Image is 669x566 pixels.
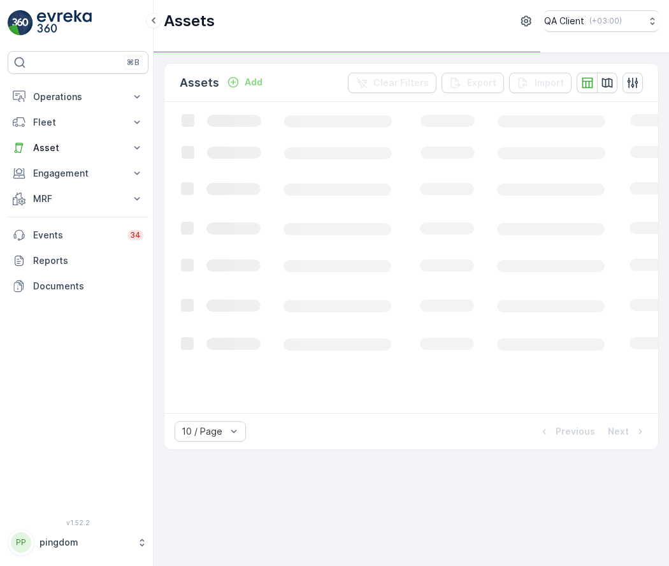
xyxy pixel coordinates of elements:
[442,73,504,93] button: Export
[8,529,148,556] button: PPpingdom
[245,76,263,89] p: Add
[11,532,31,553] div: PP
[509,73,572,93] button: Import
[33,192,123,205] p: MRF
[536,424,596,439] button: Previous
[8,222,148,248] a: Events34
[373,76,429,89] p: Clear Filters
[8,273,148,299] a: Documents
[33,280,143,293] p: Documents
[348,73,436,93] button: Clear Filters
[33,141,123,154] p: Asset
[33,91,123,103] p: Operations
[222,75,268,90] button: Add
[8,519,148,526] span: v 1.52.2
[544,10,659,32] button: QA Client(+03:00)
[33,254,143,267] p: Reports
[535,76,564,89] p: Import
[8,135,148,161] button: Asset
[467,76,496,89] p: Export
[556,425,595,438] p: Previous
[127,57,140,68] p: ⌘B
[164,11,215,31] p: Assets
[608,425,629,438] p: Next
[8,10,33,36] img: logo
[33,167,123,180] p: Engagement
[40,536,131,549] p: pingdom
[544,15,584,27] p: QA Client
[589,16,622,26] p: ( +03:00 )
[8,186,148,212] button: MRF
[33,229,120,242] p: Events
[8,248,148,273] a: Reports
[8,161,148,186] button: Engagement
[8,110,148,135] button: Fleet
[130,230,141,240] p: 34
[37,10,92,36] img: logo_light-DOdMpM7g.png
[33,116,123,129] p: Fleet
[8,84,148,110] button: Operations
[180,74,219,92] p: Assets
[607,424,648,439] button: Next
